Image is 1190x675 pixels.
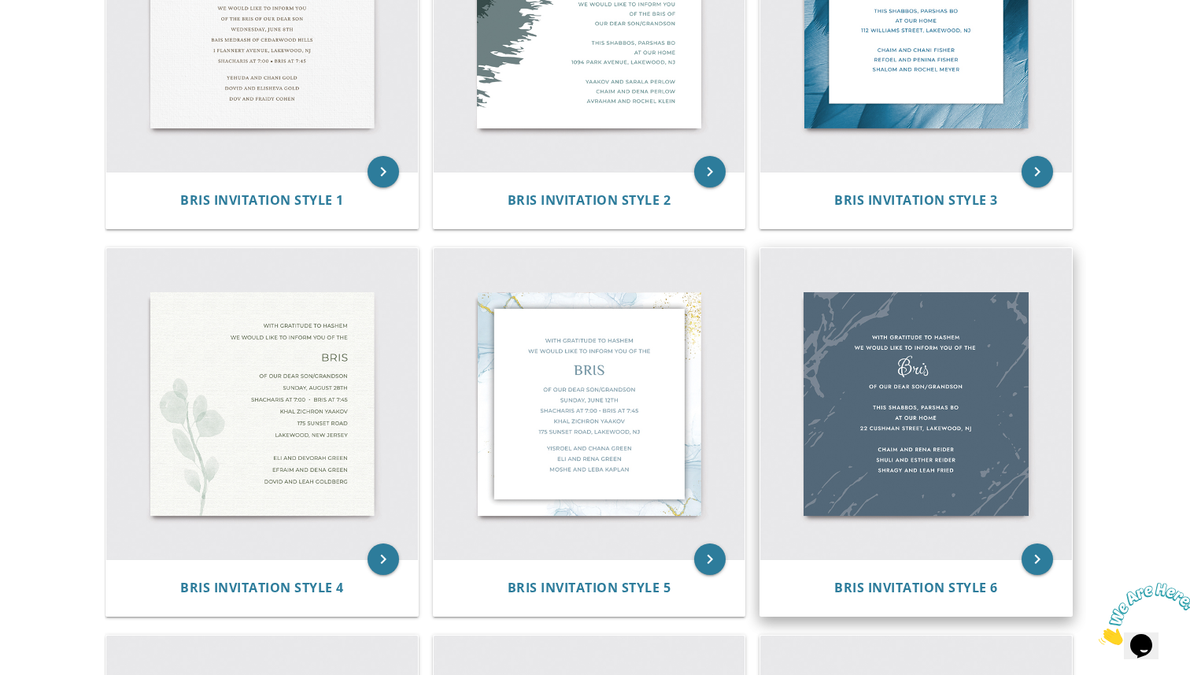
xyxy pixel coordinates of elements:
[508,193,671,208] a: Bris Invitation Style 2
[1092,577,1190,651] iframe: chat widget
[508,580,671,595] a: Bris Invitation Style 5
[434,248,745,560] img: Bris Invitation Style 5
[180,580,344,595] a: Bris Invitation Style 4
[834,579,998,596] span: Bris Invitation Style 6
[6,6,104,69] img: Chat attention grabber
[180,191,344,209] span: Bris Invitation Style 1
[1022,156,1053,187] a: keyboard_arrow_right
[694,156,726,187] a: keyboard_arrow_right
[368,156,399,187] a: keyboard_arrow_right
[760,248,1072,560] img: Bris Invitation Style 6
[508,191,671,209] span: Bris Invitation Style 2
[368,543,399,575] a: keyboard_arrow_right
[180,579,344,596] span: Bris Invitation Style 4
[508,579,671,596] span: Bris Invitation Style 5
[1022,543,1053,575] a: keyboard_arrow_right
[106,248,418,560] img: Bris Invitation Style 4
[694,543,726,575] a: keyboard_arrow_right
[180,193,344,208] a: Bris Invitation Style 1
[834,191,998,209] span: Bris Invitation Style 3
[834,193,998,208] a: Bris Invitation Style 3
[834,580,998,595] a: Bris Invitation Style 6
